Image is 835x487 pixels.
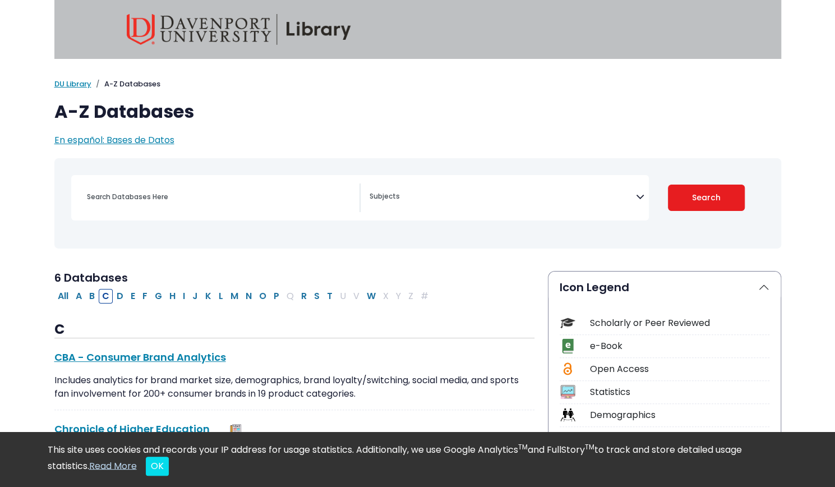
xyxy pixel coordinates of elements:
button: Filter Results G [151,289,165,304]
img: Icon Audio & Video [560,430,575,445]
img: Icon Open Access [561,361,575,376]
a: Read More [89,459,137,472]
button: Filter Results B [86,289,98,304]
a: CBA - Consumer Brand Analytics [54,350,226,364]
h1: A-Z Databases [54,101,781,122]
button: All [54,289,72,304]
button: Filter Results P [270,289,283,304]
div: Audio & Video [590,431,769,445]
div: Scholarly or Peer Reviewed [590,316,769,330]
p: Includes analytics for brand market size, demographics, brand loyalty/switching, social media, an... [54,374,534,401]
button: Filter Results E [127,289,139,304]
img: Icon e-Book [560,338,575,353]
img: Icon Statistics [560,384,575,399]
button: Filter Results O [256,289,270,304]
button: Filter Results N [242,289,255,304]
textarea: Search [370,193,636,202]
button: Filter Results K [202,289,215,304]
input: Search database by title or keyword [80,189,359,205]
div: Alpha-list to filter by first letter of database name [54,289,433,302]
button: Filter Results W [363,289,379,304]
button: Filter Results D [113,289,127,304]
button: Close [146,457,169,476]
button: Submit for Search Results [668,185,745,211]
img: Icon Demographics [560,407,575,422]
img: Davenport University Library [127,14,351,45]
button: Filter Results C [99,289,113,304]
div: This site uses cookies and records your IP address for usage statistics. Additionally, we use Goo... [48,443,788,476]
button: Filter Results R [298,289,310,304]
button: Filter Results I [179,289,188,304]
li: A-Z Databases [91,79,160,90]
a: DU Library [54,79,91,89]
a: En español: Bases de Datos [54,134,174,146]
sup: TM [518,442,528,452]
img: Newspapers [230,424,241,435]
span: 6 Databases [54,270,128,286]
nav: breadcrumb [54,79,781,90]
a: Chronicle of Higher Education [54,422,210,436]
div: Demographics [590,408,769,422]
button: Filter Results L [215,289,227,304]
img: Icon Scholarly or Peer Reviewed [560,315,575,330]
button: Filter Results H [166,289,179,304]
button: Filter Results F [139,289,151,304]
button: Icon Legend [548,272,781,303]
button: Filter Results M [227,289,242,304]
button: Filter Results J [189,289,201,304]
div: Open Access [590,362,769,376]
div: e-Book [590,339,769,353]
nav: Search filters [54,158,781,249]
sup: TM [585,442,594,452]
button: Filter Results T [324,289,336,304]
button: Filter Results A [72,289,85,304]
button: Filter Results S [311,289,323,304]
h3: C [54,321,534,338]
div: Statistics [590,385,769,399]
